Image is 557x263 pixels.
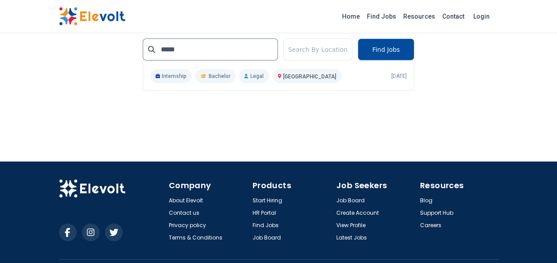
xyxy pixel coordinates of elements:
[59,179,125,198] img: Elevolt
[59,7,125,26] img: Elevolt
[336,234,367,241] a: Latest Jobs
[253,234,281,241] a: Job Board
[420,197,432,204] a: Blog
[513,220,557,263] iframe: Chat Widget
[336,179,415,192] h4: Job Seekers
[169,197,203,204] a: About Elevolt
[169,209,199,217] a: Contact us
[420,222,441,229] a: Careers
[208,73,230,80] span: Bachelor
[253,222,279,229] a: Find Jobs
[253,179,331,192] h4: Products
[283,73,336,80] span: [GEOGRAPHIC_DATA]
[253,209,276,217] a: HR Portal
[391,73,407,80] p: [DATE]
[339,9,363,23] a: Home
[400,9,439,23] a: Resources
[336,222,366,229] a: View Profile
[468,8,495,25] a: Login
[169,179,247,192] h4: Company
[150,69,192,83] p: Internship
[358,39,414,61] button: Find Jobs
[336,209,379,217] a: Create Account
[169,234,222,241] a: Terms & Conditions
[239,69,269,83] p: Legal
[363,9,400,23] a: Find Jobs
[420,209,453,217] a: Support Hub
[420,179,499,192] h4: Resources
[336,197,365,204] a: Job Board
[439,9,468,23] a: Contact
[253,197,282,204] a: Start Hiring
[169,222,206,229] a: Privacy policy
